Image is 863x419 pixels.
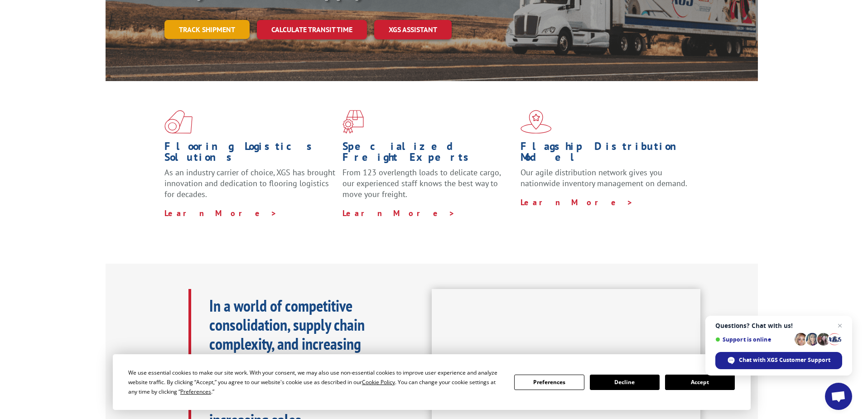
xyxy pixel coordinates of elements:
[164,20,250,39] a: Track shipment
[113,354,751,410] div: Cookie Consent Prompt
[521,167,687,188] span: Our agile distribution network gives you nationwide inventory management on demand.
[825,383,852,410] div: Open chat
[342,110,364,134] img: xgs-icon-focused-on-flooring-red
[590,375,660,390] button: Decline
[665,375,735,390] button: Accept
[342,167,514,207] p: From 123 overlength loads to delicate cargo, our experienced staff knows the best way to move you...
[342,141,514,167] h1: Specialized Freight Experts
[257,20,367,39] a: Calculate transit time
[374,20,452,39] a: XGS ASSISTANT
[521,141,692,167] h1: Flagship Distribution Model
[521,110,552,134] img: xgs-icon-flagship-distribution-model-red
[128,368,503,396] div: We use essential cookies to make our site work. With your consent, we may also use non-essential ...
[521,197,633,207] a: Learn More >
[164,167,335,199] span: As an industry carrier of choice, XGS has brought innovation and dedication to flooring logistics...
[342,208,455,218] a: Learn More >
[164,110,193,134] img: xgs-icon-total-supply-chain-intelligence-red
[164,141,336,167] h1: Flooring Logistics Solutions
[834,320,845,331] span: Close chat
[739,356,830,364] span: Chat with XGS Customer Support
[514,375,584,390] button: Preferences
[715,336,791,343] span: Support is online
[715,322,842,329] span: Questions? Chat with us!
[362,378,395,386] span: Cookie Policy
[715,352,842,369] div: Chat with XGS Customer Support
[164,208,277,218] a: Learn More >
[180,388,211,395] span: Preferences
